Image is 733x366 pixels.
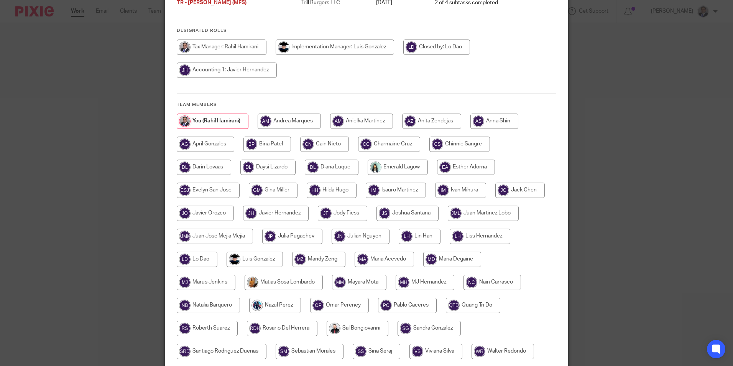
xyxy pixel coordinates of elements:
span: TR - [PERSON_NAME] (MFS) [177,0,247,6]
h4: Team members [177,102,556,108]
h4: Designated Roles [177,28,556,34]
